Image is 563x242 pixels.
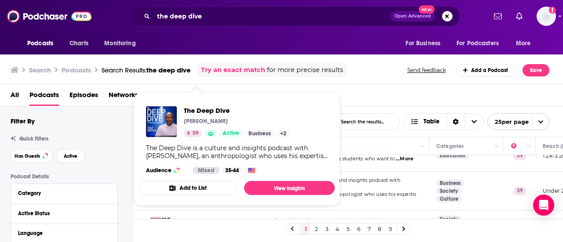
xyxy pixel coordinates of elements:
span: Quick Filters [19,136,48,142]
a: 5 [344,224,352,234]
h3: Podcasts [62,66,91,74]
span: Monitoring [104,37,135,50]
a: Charts [64,35,94,52]
div: Search podcasts, credits, & more... [129,6,460,26]
button: Language [18,228,110,238]
img: Deep Dive with Vanessa Mdee [150,217,171,238]
div: Categories [436,141,464,152]
span: For Business [406,37,440,50]
a: Education [436,152,469,159]
div: Category [18,190,105,196]
button: Column Actions [523,141,534,152]
a: 4 [333,224,342,234]
button: open menu [451,35,512,52]
button: Column Actions [417,141,427,152]
div: Sort Direction [446,114,465,130]
img: Podchaser - Follow, Share and Rate Podcasts [7,8,91,25]
button: open menu [21,35,65,52]
a: 6 [354,224,363,234]
span: Table [424,119,439,125]
a: Business [245,130,274,137]
span: More [516,37,531,50]
div: Open Intercom Messenger [533,195,554,216]
button: open menu [510,35,542,52]
div: 35-44 [222,167,242,174]
a: 2 [312,224,321,234]
svg: Add a profile image [549,7,556,14]
h3: Audience [146,167,186,174]
a: Active [219,130,243,137]
span: Charts [69,37,88,50]
a: Culture [436,195,462,202]
button: Active Status [18,208,110,219]
a: Add a Podcast [456,64,516,76]
span: 39 [192,129,198,138]
a: Try an exact match [201,65,265,75]
a: 8 [375,224,384,234]
button: Show profile menu [537,7,556,26]
button: open menu [487,113,549,130]
span: the deep dive [146,66,190,74]
a: 39 [184,130,202,137]
button: Add to List [139,181,237,195]
span: Open Advanced [395,14,431,18]
span: for more precise results [267,65,343,75]
a: Society [436,188,461,195]
button: Send feedback [405,66,449,74]
span: Active [223,129,239,138]
span: [PERSON_NAME], an anthropologist who uses his expertis [274,191,416,197]
span: A world traveling pop sensation, an activist for [274,217,378,230]
span: ...More [396,155,413,163]
p: 39 [513,151,526,160]
h2: Filter By [11,117,35,125]
div: The Deep Dive is a culture and insights podcast with [PERSON_NAME], an anthropologist who uses hi... [146,144,328,160]
p: [PERSON_NAME] [184,118,228,125]
a: 1 [301,224,310,234]
span: New [419,5,435,14]
button: Active [56,149,85,163]
img: User Profile [537,7,556,26]
span: Podcasts [27,37,53,50]
div: Mixed [193,167,219,174]
button: Save [523,64,549,76]
a: 7 [365,224,373,234]
img: The Deep Dive [146,106,177,137]
a: Search Results:the deep dive [102,66,190,74]
a: Business [436,180,464,187]
a: Episodes [69,88,98,106]
span: Has Guests [15,154,40,159]
a: Society [436,216,461,223]
button: Category [18,188,110,199]
span: 25 per page [488,115,529,129]
a: All [11,88,19,106]
div: Language [18,230,105,236]
a: DeepDivewith [PERSON_NAME] [176,218,263,236]
button: open menu [98,35,147,52]
a: 9 [386,224,395,234]
a: Show notifications dropdown [490,9,505,24]
button: Open AdvancedNew [391,11,435,22]
a: Show notifications dropdown [512,9,526,24]
span: For Podcasters [457,37,499,50]
a: +2 [277,130,290,137]
h2: Choose View [403,113,484,130]
p: Podcast Details [11,173,118,180]
div: Active Status [18,210,105,217]
span: Podcasts [29,88,59,106]
a: Networks [109,88,138,106]
a: The Deep Dive [184,106,290,115]
h3: Search [29,66,51,74]
span: Active [64,154,77,159]
a: View Insights [244,181,335,195]
div: Search Results: [102,66,190,74]
a: 3 [322,224,331,234]
input: Search podcasts, credits, & more... [154,9,391,23]
p: 39 [513,187,526,195]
